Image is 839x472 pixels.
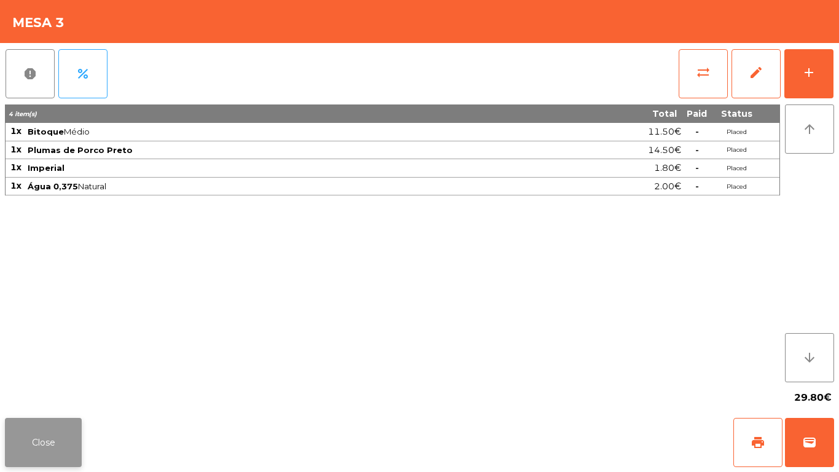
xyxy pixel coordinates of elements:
span: - [695,162,699,173]
span: - [695,181,699,192]
span: Plumas de Porco Preto [28,145,133,155]
span: Imperial [28,163,64,173]
span: 1x [10,125,21,136]
button: print [733,418,782,467]
button: percent [58,49,107,98]
span: 1x [10,180,21,191]
span: Bitoque [28,127,64,136]
span: sync_alt [696,65,711,80]
button: report [6,49,55,98]
td: Placed [712,141,761,160]
span: report [23,66,37,81]
button: sync_alt [679,49,728,98]
button: arrow_downward [785,333,834,382]
div: add [802,65,816,80]
span: percent [76,66,90,81]
button: add [784,49,833,98]
span: 11.50€ [648,124,681,140]
span: Médio [28,127,521,136]
button: Close [5,418,82,467]
span: 1x [10,144,21,155]
span: edit [749,65,763,80]
button: wallet [785,418,834,467]
i: arrow_upward [802,122,817,136]
span: 2.00€ [654,178,681,195]
span: print [751,435,765,450]
span: 1x [10,162,21,173]
span: Água 0,375 [28,181,78,191]
span: - [695,126,699,137]
span: 14.50€ [648,142,681,159]
h4: Mesa 3 [12,14,64,32]
span: 1.80€ [654,160,681,176]
i: arrow_downward [802,350,817,365]
td: Placed [712,178,761,196]
th: Status [712,104,761,123]
th: Total [523,104,682,123]
span: 4 item(s) [9,110,37,118]
td: Placed [712,123,761,141]
button: edit [732,49,781,98]
span: 29.80€ [794,388,832,407]
td: Placed [712,159,761,178]
span: wallet [802,435,817,450]
button: arrow_upward [785,104,834,154]
th: Paid [682,104,712,123]
span: Natural [28,181,521,191]
span: - [695,144,699,155]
